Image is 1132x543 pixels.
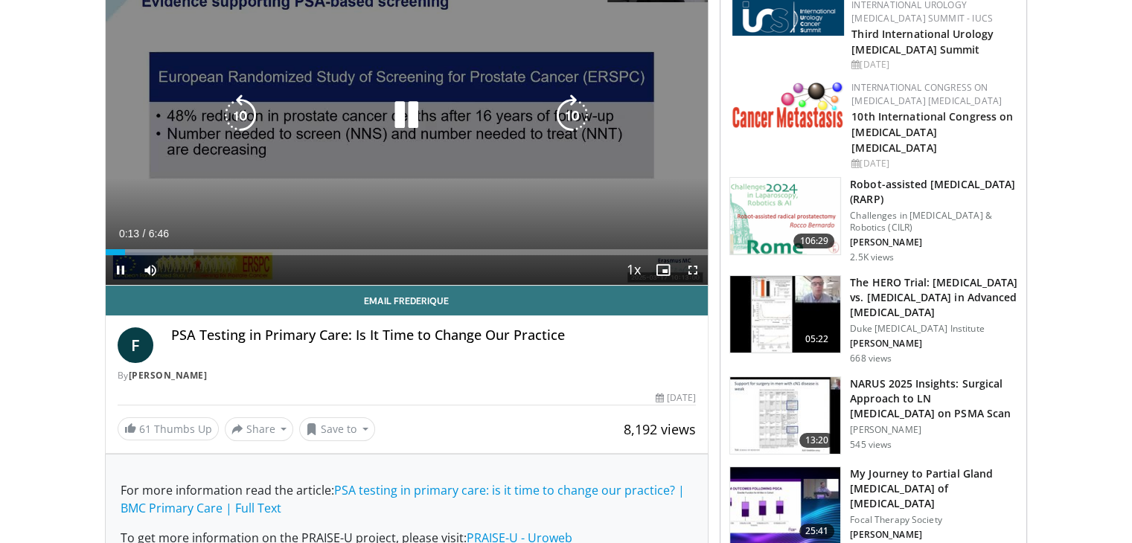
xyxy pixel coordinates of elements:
button: Fullscreen [678,255,708,285]
span: 6:46 [149,228,169,240]
p: [PERSON_NAME] [850,237,1017,248]
p: Focal Therapy Society [850,514,1017,526]
button: Enable picture-in-picture mode [648,255,678,285]
p: For more information read the article: [121,481,694,517]
span: 05:22 [799,332,835,347]
p: Challenges in [MEDICAL_DATA] & Robotics (CILR) [850,210,1017,234]
div: By [118,369,697,382]
img: 6ff8bc22-9509-4454-a4f8-ac79dd3b8976.png.150x105_q85_autocrop_double_scale_upscale_version-0.2.png [732,81,844,128]
p: [PERSON_NAME] [850,529,1017,541]
a: Email Frederique [106,286,709,315]
button: Mute [135,255,165,285]
a: 10th International Congress on [MEDICAL_DATA] [MEDICAL_DATA] [851,109,1013,155]
a: 106:29 Robot-assisted [MEDICAL_DATA] (RARP) Challenges in [MEDICAL_DATA] & Robotics (CILR) [PERSO... [729,177,1017,263]
div: Progress Bar [106,249,709,255]
p: [PERSON_NAME] [850,338,1017,350]
button: Playback Rate [618,255,648,285]
img: 2dcd46b0-69d8-4ad2-b40e-235fd6bffe84.png.150x105_q85_crop-smart_upscale.png [730,178,840,255]
a: 05:22 The HERO Trial: [MEDICAL_DATA] vs. [MEDICAL_DATA] in Advanced [MEDICAL_DATA] Duke [MEDICAL_... [729,275,1017,364]
div: [DATE] [851,58,1014,71]
h3: My Journey to Partial Gland [MEDICAL_DATA] of [MEDICAL_DATA] [850,466,1017,511]
a: International Congress on [MEDICAL_DATA] [MEDICAL_DATA] [851,81,1002,107]
p: 668 views [850,353,892,364]
a: F [118,327,153,363]
button: Pause [106,255,135,285]
div: [DATE] [656,391,696,405]
div: [DATE] [851,157,1014,170]
h4: PSA Testing in Primary Care: Is It Time to Change Our Practice [171,327,697,344]
span: 8,192 views [624,420,696,438]
h3: NARUS 2025 Insights: Surgical Approach to LN [MEDICAL_DATA] on PSMA Scan [850,376,1017,421]
p: 2.5K views [850,251,894,263]
h3: Robot-assisted [MEDICAL_DATA] (RARP) [850,177,1017,207]
span: 106:29 [793,234,834,248]
img: 7b039f69-709e-453b-99be-03a5bd12f97d.150x105_q85_crop-smart_upscale.jpg [730,276,840,353]
p: Duke [MEDICAL_DATA] Institute [850,323,1017,335]
a: Third International Urology [MEDICAL_DATA] Summit [851,27,994,57]
a: 61 Thumbs Up [118,417,219,440]
span: 0:13 [119,228,139,240]
img: 71ff92cd-33a6-49b9-bac4-db84b7a54902.150x105_q85_crop-smart_upscale.jpg [730,377,840,454]
p: 545 views [850,439,892,451]
button: Share [225,417,294,441]
a: 13:20 NARUS 2025 Insights: Surgical Approach to LN [MEDICAL_DATA] on PSMA Scan [PERSON_NAME] 545 ... [729,376,1017,455]
a: PSA testing in primary care: is it time to change our practice? | BMC Primary Care | Full Text [121,482,685,516]
a: [PERSON_NAME] [129,369,208,382]
span: / [143,228,146,240]
span: 61 [139,422,151,436]
p: [PERSON_NAME] [850,424,1017,436]
span: 25:41 [799,524,835,539]
h3: The HERO Trial: [MEDICAL_DATA] vs. [MEDICAL_DATA] in Advanced [MEDICAL_DATA] [850,275,1017,320]
span: 13:20 [799,433,835,448]
button: Save to [299,417,375,441]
